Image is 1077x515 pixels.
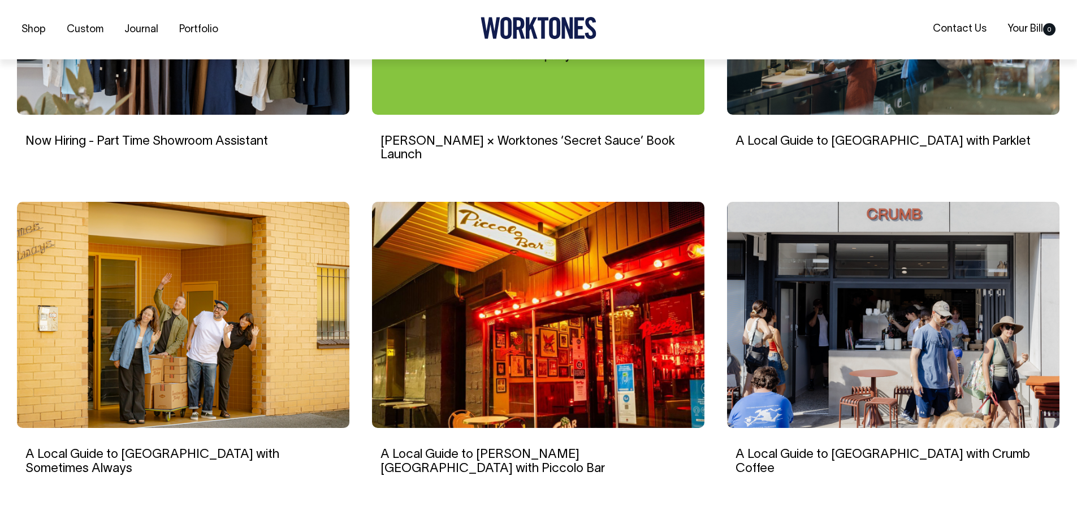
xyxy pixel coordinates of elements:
[62,20,108,39] a: Custom
[736,449,1030,474] a: A Local Guide to [GEOGRAPHIC_DATA] with Crumb Coffee
[928,20,991,38] a: Contact Us
[17,202,349,428] img: A Local Guide to Adelaide with Sometimes Always
[380,136,675,161] a: [PERSON_NAME] × Worktones ‘Secret Sauce’ Book Launch
[380,449,605,474] a: A Local Guide to [PERSON_NAME][GEOGRAPHIC_DATA] with Piccolo Bar
[25,449,279,474] a: A Local Guide to [GEOGRAPHIC_DATA] with Sometimes Always
[372,202,704,428] img: A Local Guide to Potts Point with Piccolo Bar
[17,20,50,39] a: Shop
[25,136,268,147] a: Now Hiring - Part Time Showroom Assistant
[1003,20,1060,38] a: Your Bill0
[1043,23,1056,36] span: 0
[736,136,1031,147] a: A Local Guide to [GEOGRAPHIC_DATA] with Parklet
[727,202,1059,428] img: People gather outside a cafe with a shopfront sign that reads "crumb".
[120,20,163,39] a: Journal
[175,20,223,39] a: Portfolio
